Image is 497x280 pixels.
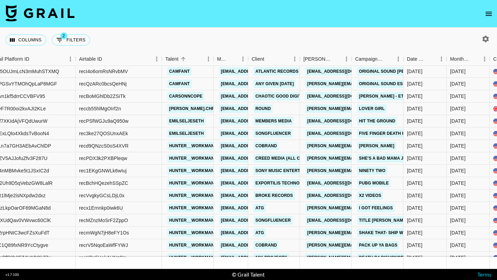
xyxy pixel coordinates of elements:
div: Client [248,52,300,66]
a: I got feelings [357,204,394,212]
div: Airtable ID [76,52,162,66]
button: Sort [470,54,479,64]
div: recmWgN7jH8eFY1Os [79,229,129,236]
a: ATG [254,204,266,212]
div: recx1Ernnkp0iwk6U [79,204,123,211]
div: 7/2/2025 [407,192,422,199]
a: [EMAIL_ADDRESS][DOMAIN_NAME] [219,142,296,150]
div: 7/22/2025 [407,155,422,162]
a: [EMAIL_ADDRESS][DOMAIN_NAME] [219,104,296,113]
div: Jul '25 [450,204,466,211]
div: Jul '25 [450,254,466,261]
a: Round [254,104,273,113]
div: Jul '25 [450,68,466,75]
a: ATG [254,229,266,237]
button: Sort [228,54,238,64]
a: Ninety Two [357,167,387,175]
div: 7/22/2025 [407,204,422,211]
div: Jul '25 [450,93,466,100]
a: hit the ground [357,117,397,126]
a: pack up ya bags [357,241,399,250]
div: [PERSON_NAME] [303,52,332,66]
a: hunter__workman [167,216,216,225]
div: recKRc5HekAUNz0In [79,254,126,261]
a: [EMAIL_ADDRESS][DOMAIN_NAME] [219,67,296,76]
button: Sort [332,54,341,64]
img: Grail Talent [6,5,75,21]
div: Manager [214,52,248,66]
div: Jul '25 [450,242,466,249]
div: Jul '25 [450,142,466,149]
a: hunter__workman [167,142,216,150]
div: 7/17/2025 [407,180,422,187]
a: [PERSON_NAME][EMAIL_ADDRESS][DOMAIN_NAME] [305,80,418,88]
button: Menu [238,54,248,64]
a: death b4 dishonor [357,253,406,262]
button: Menu [65,54,76,64]
a: [EMAIL_ADDRESS][DOMAIN_NAME] [219,117,296,126]
a: [EMAIL_ADDRESS][DOMAIN_NAME] [219,241,296,250]
a: Terms [477,271,491,278]
a: [EMAIL_ADDRESS][DOMAIN_NAME] [305,216,383,225]
a: emilseljeseth [167,117,206,126]
div: Airtable ID [79,52,102,66]
a: Members Media [254,117,293,126]
div: 7/18/2025 [407,254,422,261]
a: lover girl [357,104,387,113]
a: hunter__workman [167,179,216,188]
button: Sort [102,54,112,64]
a: 10k Projects [254,253,289,262]
button: Menu [341,54,352,64]
a: hunter__workman [167,204,216,212]
div: Month Due [447,52,490,66]
div: Manager [217,52,228,66]
a: [PERSON_NAME][EMAIL_ADDRESS][DOMAIN_NAME] [305,104,418,113]
a: Cobrand [254,142,279,150]
a: [EMAIL_ADDRESS][DOMAIN_NAME] [219,129,296,138]
div: recPDX3k2PXBPleqw [79,155,127,162]
a: [EMAIL_ADDRESS][DOMAIN_NAME] [305,129,383,138]
div: 7/22/2025 [407,118,422,124]
button: Sort [264,54,274,64]
button: Menu [290,54,300,64]
div: Date Created [403,52,447,66]
a: [PERSON_NAME][EMAIL_ADDRESS][DOMAIN_NAME] [305,204,418,212]
div: 7/17/2025 [407,242,422,249]
a: [PERSON_NAME][EMAIL_ADDRESS][DOMAIN_NAME] [305,241,418,250]
div: Jul '25 [450,167,466,174]
div: reccb55hlMgOIrf2n [79,105,121,112]
div: 7/31/2025 [407,68,422,75]
a: [PERSON_NAME][EMAIL_ADDRESS][DOMAIN_NAME] [305,229,418,237]
div: Campaign (Type) [352,52,403,66]
div: Client [252,52,264,66]
div: Jul '25 [450,192,466,199]
button: Menu [479,54,490,64]
div: Jul '25 [450,217,466,224]
a: hunter__workman [167,154,216,163]
a: [EMAIL_ADDRESS][DOMAIN_NAME] [219,92,296,101]
button: Menu [393,54,403,64]
a: camfant [167,67,192,76]
div: 7/25/2025 [407,167,422,174]
div: rec3ke27QOSUnxAEk [79,130,128,137]
div: recd9QNzcS0oS4XVR [79,142,128,149]
div: Jul '25 [450,105,466,112]
div: 7/8/2025 [407,217,422,224]
a: [EMAIL_ADDRESS][DOMAIN_NAME] [219,179,296,188]
div: Jul '25 [450,155,466,162]
a: PUBG MOBILE [357,179,390,188]
button: Select columns [6,34,46,46]
div: 7/8/2025 [407,105,422,112]
button: Sort [427,54,436,64]
a: hunter__workman [167,191,216,200]
button: open drawer [482,7,496,21]
div: Campaign (Type) [355,52,383,66]
div: Month Due [450,52,470,66]
a: original sound [PERSON_NAME] Sounds [357,67,454,76]
a: She's a bad mama jama [357,154,415,163]
div: 7/12/2025 [407,130,422,137]
a: [EMAIL_ADDRESS][DOMAIN_NAME] [219,154,296,163]
div: 7/12/2025 [407,142,422,149]
button: Sort [178,54,188,64]
button: Menu [152,54,162,64]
